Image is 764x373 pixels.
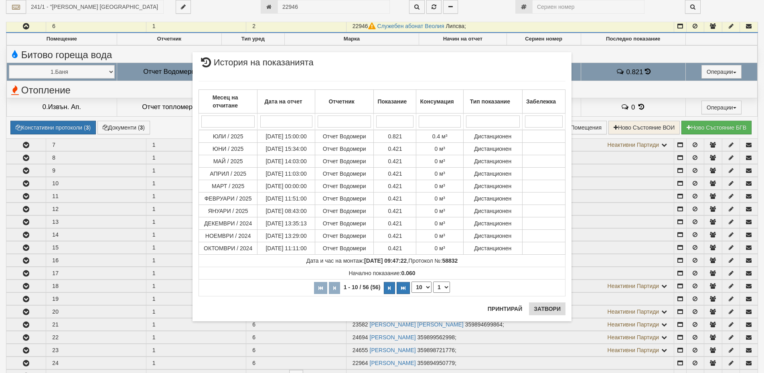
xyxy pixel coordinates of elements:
[463,155,522,168] td: Дистанционен
[388,183,402,189] span: 0.421
[463,217,522,230] td: Дистанционен
[416,90,463,114] th: Консумация: No sort applied, activate to apply an ascending sort
[374,90,416,114] th: Показание: No sort applied, activate to apply an ascending sort
[388,158,402,164] span: 0.421
[306,257,407,264] span: Дата и час на монтаж:
[315,90,373,114] th: Отчетник: No sort applied, activate to apply an ascending sort
[257,168,315,180] td: [DATE] 11:03:00
[342,284,383,290] span: 1 - 10 / 56 (56)
[328,98,354,105] b: Отчетник
[199,130,257,143] td: ЮЛИ / 2025
[315,130,373,143] td: Отчет Водомери
[199,143,257,155] td: ЮНИ / 2025
[314,282,327,294] button: Първа страница
[463,180,522,193] td: Дистанционен
[463,193,522,205] td: Дистанционен
[377,98,407,105] b: Показание
[199,90,257,114] th: Месец на отчитане: No sort applied, activate to apply an ascending sort
[199,217,257,230] td: ДЕКЕМВРИ / 2024
[315,155,373,168] td: Отчет Водомери
[388,146,402,152] span: 0.421
[397,282,410,294] button: Последна страница
[463,143,522,155] td: Дистанционен
[463,90,522,114] th: Тип показание: No sort applied, activate to apply an ascending sort
[388,233,402,239] span: 0.421
[463,205,522,217] td: Дистанционен
[384,282,395,294] button: Следваща страница
[315,205,373,217] td: Отчет Водомери
[522,90,565,114] th: Забележка: No sort applied, activate to apply an ascending sort
[433,282,450,293] select: Страница номер
[529,302,565,315] button: Затвори
[420,98,454,105] b: Консумация
[257,143,315,155] td: [DATE] 15:34:00
[257,155,315,168] td: [DATE] 14:03:00
[435,220,445,227] span: 0 м³
[432,133,448,140] span: 0.4 м³
[463,230,522,242] td: Дистанционен
[199,255,565,267] td: ,
[411,282,432,293] select: Брой редове на страница
[257,130,315,143] td: [DATE] 15:00:00
[463,130,522,143] td: Дистанционен
[257,90,315,114] th: Дата на отчет: No sort applied, activate to apply an ascending sort
[408,257,458,264] span: Протокол №:
[199,230,257,242] td: НОЕМВРИ / 2024
[199,205,257,217] td: ЯНУАРИ / 2025
[199,155,257,168] td: МАЙ / 2025
[388,195,402,202] span: 0.421
[470,98,510,105] b: Тип показание
[199,58,314,73] span: История на показанията
[364,257,407,264] strong: [DATE] 09:47:22
[315,168,373,180] td: Отчет Водомери
[265,98,302,105] b: Дата на отчет
[257,193,315,205] td: [DATE] 11:51:00
[435,245,445,251] span: 0 м³
[199,242,257,255] td: ОКТОМВРИ / 2024
[442,257,458,264] strong: 58832
[257,205,315,217] td: [DATE] 08:43:00
[257,242,315,255] td: [DATE] 11:11:00
[388,245,402,251] span: 0.421
[435,170,445,177] span: 0 м³
[315,230,373,242] td: Отчет Водомери
[315,180,373,193] td: Отчет Водомери
[315,217,373,230] td: Отчет Водомери
[388,133,402,140] span: 0.821
[199,180,257,193] td: МАРТ / 2025
[463,168,522,180] td: Дистанционен
[315,242,373,255] td: Отчет Водомери
[257,230,315,242] td: [DATE] 13:29:00
[388,208,402,214] span: 0.421
[435,183,445,189] span: 0 м³
[401,270,415,276] strong: 0.060
[315,143,373,155] td: Отчет Водомери
[199,193,257,205] td: ФЕВРУАРИ / 2025
[257,180,315,193] td: [DATE] 00:00:00
[329,282,340,294] button: Предишна страница
[483,302,527,315] button: Принтирай
[199,168,257,180] td: АПРИЛ / 2025
[435,146,445,152] span: 0 м³
[435,158,445,164] span: 0 м³
[435,233,445,239] span: 0 м³
[388,170,402,177] span: 0.421
[435,195,445,202] span: 0 м³
[213,94,238,109] b: Месец на отчитане
[388,220,402,227] span: 0.421
[526,98,556,105] b: Забележка
[435,208,445,214] span: 0 м³
[349,270,415,276] span: Начално показание:
[463,242,522,255] td: Дистанционен
[257,217,315,230] td: [DATE] 13:35:13
[315,193,373,205] td: Отчет Водомери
